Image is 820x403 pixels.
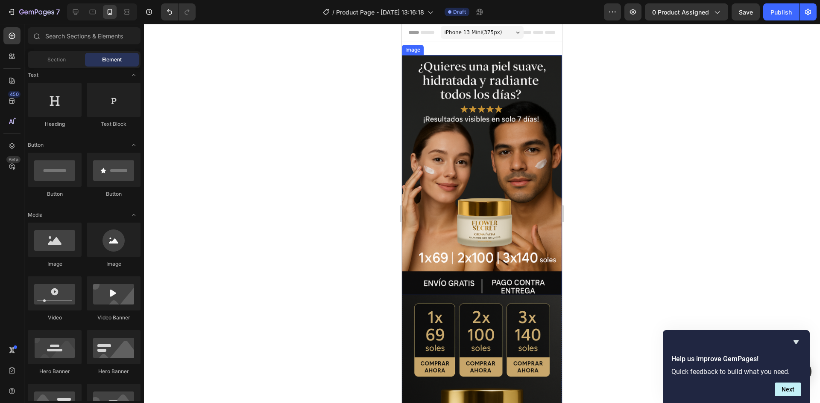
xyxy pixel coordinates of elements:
[332,8,334,17] span: /
[3,3,64,20] button: 7
[645,3,728,20] button: 0 product assigned
[28,190,82,198] div: Button
[28,211,43,219] span: Media
[102,56,122,64] span: Element
[28,120,82,128] div: Heading
[671,368,801,376] p: Quick feedback to build what you need.
[791,337,801,347] button: Hide survey
[336,8,424,17] span: Product Page - [DATE] 13:16:18
[87,260,141,268] div: Image
[671,354,801,364] h2: Help us improve GemPages!
[56,7,60,17] p: 7
[87,368,141,375] div: Hero Banner
[770,8,792,17] div: Publish
[87,120,141,128] div: Text Block
[6,156,20,163] div: Beta
[671,337,801,396] div: Help us improve GemPages!
[127,68,141,82] span: Toggle open
[127,138,141,152] span: Toggle open
[402,24,562,403] iframe: Design area
[775,383,801,396] button: Next question
[127,208,141,222] span: Toggle open
[161,3,196,20] div: Undo/Redo
[47,56,66,64] span: Section
[453,8,466,16] span: Draft
[28,71,38,79] span: Text
[739,9,753,16] span: Save
[28,368,82,375] div: Hero Banner
[28,314,82,322] div: Video
[87,190,141,198] div: Button
[763,3,799,20] button: Publish
[28,27,141,44] input: Search Sections & Elements
[87,314,141,322] div: Video Banner
[8,91,20,98] div: 450
[732,3,760,20] button: Save
[652,8,709,17] span: 0 product assigned
[28,141,44,149] span: Button
[28,260,82,268] div: Image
